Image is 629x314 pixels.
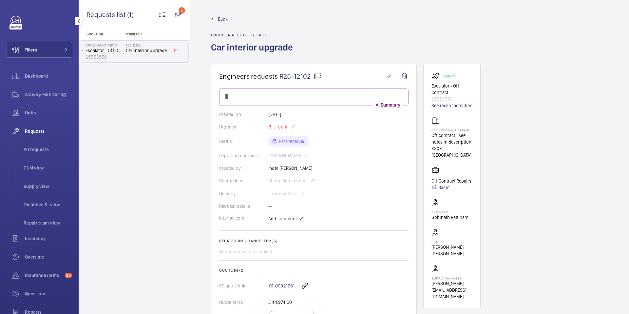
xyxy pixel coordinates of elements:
[279,72,321,80] span: R25-12102
[24,201,72,208] span: Technical S. view
[25,235,72,242] span: Invoicing
[431,145,472,158] p: XXXX [GEOGRAPHIC_DATA]
[431,83,472,96] p: Escalator - Off Contract
[86,54,123,60] p: 65553550
[24,220,72,226] span: Repair team view
[219,239,409,243] h2: Related insurance item(s)
[25,47,37,53] span: Filters
[268,283,295,289] a: 00021351
[431,96,472,102] p: 65553550
[86,10,127,19] span: Requests list
[218,16,228,22] span: Back
[431,184,471,191] a: Basic
[25,254,72,260] span: Overtime
[431,72,442,80] img: escalator.svg
[431,102,472,109] a: See recent activities
[219,72,278,80] span: Engineers requests
[79,32,122,36] p: Site - Unit
[431,178,471,184] p: Off Contract Repairs
[86,43,123,47] p: Off Contract Repair
[25,290,72,297] span: Questions
[268,215,297,222] span: Add comment
[431,244,472,257] p: [PERSON_NAME] [PERSON_NAME]
[431,276,472,280] p: Supply manager
[431,280,472,300] p: [PERSON_NAME][EMAIL_ADDRESS][DOMAIN_NAME]
[126,47,169,54] span: Car interior upgrade
[86,47,123,54] p: Escalator - Off Contract
[211,33,297,37] h2: Engineer request details
[219,268,409,273] h2: Quote info
[124,32,168,36] p: Repair title
[25,128,72,134] span: Requests
[25,91,72,98] span: Activity Monitoring
[211,41,297,64] h1: Car interior upgrade
[25,272,62,279] span: Insurance items
[7,42,72,58] button: Filters
[431,214,468,221] p: Gobinath Rattinam
[24,183,72,189] span: Supply view
[126,43,169,47] h2: R25-12102
[25,73,72,79] span: Dashboard
[25,109,72,116] span: Units
[373,102,403,108] p: AI Summary
[431,210,468,214] p: Engineer
[24,165,72,171] span: CSM view
[431,128,472,132] p: Off Contract Repair
[431,240,472,244] p: CSM
[431,132,472,145] p: Off contract - see notes in description
[24,146,72,153] span: All requests
[275,283,295,289] span: 00021351
[444,75,455,77] p: Working
[65,273,72,278] span: 28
